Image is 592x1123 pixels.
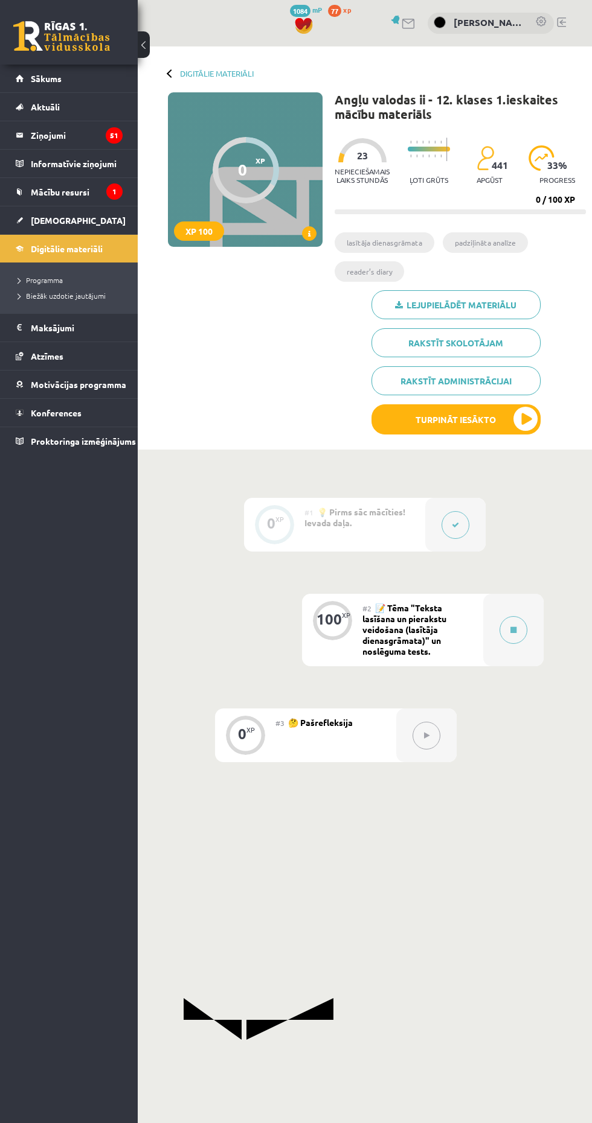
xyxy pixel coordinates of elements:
a: [PERSON_NAME] [454,16,523,30]
span: Atzīmes [31,351,63,361]
img: icon-short-line-57e1e144782c952c97e751825c79c345078a6d821885a25fce030b3d8c18986b.svg [416,154,417,157]
span: Digitālie materiāli [31,243,103,254]
span: #2 [362,603,372,613]
span: 1084 [290,5,310,17]
a: Informatīvie ziņojumi1 [16,150,123,177]
span: 💡 Pirms sāc mācīties! Ievada daļa. [304,506,405,528]
span: #3 [275,718,285,728]
img: icon-short-line-57e1e144782c952c97e751825c79c345078a6d821885a25fce030b3d8c18986b.svg [434,141,436,144]
span: [DEMOGRAPHIC_DATA] [31,215,126,226]
button: Turpināt iesākto [372,404,541,434]
img: icon-short-line-57e1e144782c952c97e751825c79c345078a6d821885a25fce030b3d8c18986b.svg [428,141,430,144]
i: 1 [106,183,123,200]
span: 🤔 Pašrefleksija [288,717,353,728]
img: icon-short-line-57e1e144782c952c97e751825c79c345078a6d821885a25fce030b3d8c18986b.svg [416,141,417,144]
a: Rakstīt skolotājam [372,328,541,357]
img: icon-short-line-57e1e144782c952c97e751825c79c345078a6d821885a25fce030b3d8c18986b.svg [422,154,423,157]
a: Motivācijas programma [16,371,123,398]
img: students-c634bb4e5e11cddfef0936a35e636f08e4e9abd3cc4e673bd6f9a4125e45ecb1.svg [477,145,494,171]
img: icon-short-line-57e1e144782c952c97e751825c79c345078a6d821885a25fce030b3d8c18986b.svg [440,141,442,144]
span: 23 [357,150,368,161]
a: Maksājumi [16,314,123,342]
div: 100 [317,614,342,625]
span: Konferences [31,407,82,418]
a: Rakstīt administrācijai [372,366,541,395]
i: 51 [106,127,123,144]
a: Biežāk uzdotie jautājumi [18,290,126,301]
a: Konferences [16,399,123,427]
a: Digitālie materiāli [180,69,254,78]
a: Mācību resursi [16,178,123,206]
div: XP 100 [174,221,224,241]
div: 0 [238,728,246,739]
p: progress [539,176,575,184]
div: 0 [267,518,275,529]
span: Aktuāli [31,101,60,112]
img: icon-short-line-57e1e144782c952c97e751825c79c345078a6d821885a25fce030b3d8c18986b.svg [422,141,423,144]
a: Programma [18,275,126,285]
legend: Informatīvie ziņojumi [31,150,123,177]
p: apgūst [477,176,503,184]
img: icon-long-line-d9ea69661e0d244f92f715978eff75569469978d946b2353a9bb055b3ed8787d.svg [446,138,448,161]
img: icon-short-line-57e1e144782c952c97e751825c79c345078a6d821885a25fce030b3d8c18986b.svg [440,154,442,157]
a: Lejupielādēt materiālu [372,290,541,319]
a: [DEMOGRAPHIC_DATA] [16,206,123,234]
p: Ļoti grūts [410,176,448,184]
span: Mācību resursi [31,186,89,197]
img: icon-short-line-57e1e144782c952c97e751825c79c345078a6d821885a25fce030b3d8c18986b.svg [410,141,411,144]
img: icon-short-line-57e1e144782c952c97e751825c79c345078a6d821885a25fce030b3d8c18986b.svg [410,154,411,157]
legend: Ziņojumi [31,121,123,149]
span: 33 % [547,160,568,171]
span: Proktoringa izmēģinājums [31,436,136,447]
a: Digitālie materiāli [16,235,123,262]
span: 📝 Tēma "Teksta lasīšana un pierakstu veidošana (lasītāja dienasgrāmata)" un noslēguma tests. [362,602,446,657]
a: Rīgas 1. Tālmācības vidusskola [13,21,110,51]
a: 1084 mP [290,5,322,14]
div: XP [342,612,350,619]
span: Motivācijas programma [31,379,126,390]
img: icon-progress-161ccf0a02000e728c5f80fcf4c31c7af3da0e1684b2b1d7c360e028c24a22f1.svg [529,145,555,171]
span: 77 [328,5,341,17]
div: XP [246,727,255,733]
span: Biežāk uzdotie jautājumi [18,291,106,301]
a: Sākums [16,65,123,92]
div: 0 [238,161,247,179]
span: #1 [304,507,314,517]
span: mP [312,5,322,14]
div: XP [275,516,284,523]
span: 441 [492,160,508,171]
img: icon-short-line-57e1e144782c952c97e751825c79c345078a6d821885a25fce030b3d8c18986b.svg [434,154,436,157]
li: padziļināta analīze [443,232,528,253]
span: XP [256,156,265,165]
li: reader’s diary [335,261,404,282]
a: Atzīmes [16,342,123,370]
a: Proktoringa izmēģinājums [16,427,123,455]
span: Programma [18,275,63,285]
span: xp [343,5,351,14]
a: 77 xp [328,5,357,14]
legend: Maksājumi [31,314,123,342]
img: Anastasija Oblate [434,16,446,28]
a: Ziņojumi51 [16,121,123,149]
img: icon-short-line-57e1e144782c952c97e751825c79c345078a6d821885a25fce030b3d8c18986b.svg [428,154,430,157]
p: Nepieciešamais laiks stundās [335,167,390,184]
span: Sākums [31,73,62,84]
h1: Angļu valodas ii - 12. klases 1.ieskaites mācību materiāls [335,92,586,121]
li: lasītāja dienasgrāmata [335,232,434,253]
a: Aktuāli [16,93,123,121]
